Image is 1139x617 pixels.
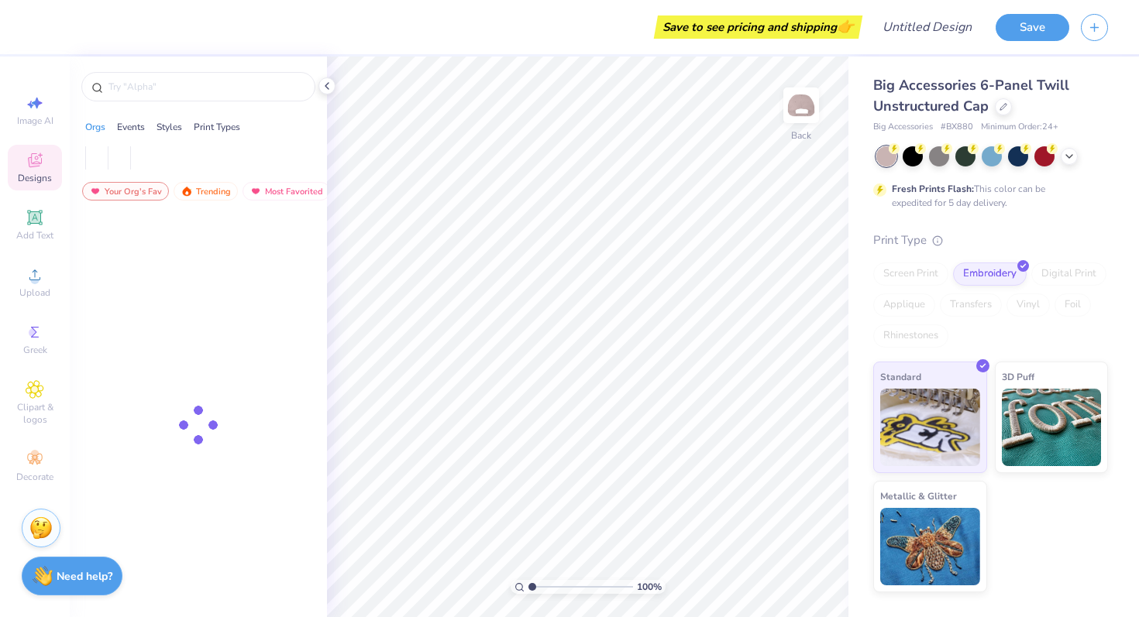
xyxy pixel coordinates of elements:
[16,229,53,242] span: Add Text
[181,186,193,197] img: trending.gif
[791,129,811,142] div: Back
[637,580,662,594] span: 100 %
[57,569,112,584] strong: Need help?
[658,15,859,39] div: Save to see pricing and shipping
[1055,293,1091,317] div: Foil
[82,182,169,201] div: Your Org's Fav
[117,120,145,134] div: Events
[996,14,1069,41] button: Save
[870,12,984,43] input: Untitled Design
[194,120,240,134] div: Print Types
[89,186,102,197] img: most_fav.gif
[880,488,957,504] span: Metallic & Glitter
[174,182,238,201] div: Trending
[981,121,1058,134] span: Minimum Order: 24 +
[1007,293,1050,317] div: Vinyl
[892,182,1082,210] div: This color can be expedited for 5 day delivery.
[953,262,1027,286] div: Embroidery
[23,344,47,356] span: Greek
[17,115,53,127] span: Image AI
[940,293,1002,317] div: Transfers
[873,76,1069,115] span: Big Accessories 6-Panel Twill Unstructured Cap
[107,79,305,94] input: Try "Alpha"
[243,182,330,201] div: Most Favorited
[18,172,52,184] span: Designs
[873,324,948,348] div: Rhinestones
[873,293,935,317] div: Applique
[892,183,974,195] strong: Fresh Prints Flash:
[837,17,854,36] span: 👉
[880,368,921,385] span: Standard
[19,286,50,299] span: Upload
[8,401,62,426] span: Clipart & logos
[16,471,53,483] span: Decorate
[1002,368,1034,385] span: 3D Puff
[880,389,980,466] img: Standard
[85,120,105,134] div: Orgs
[873,262,948,286] div: Screen Print
[249,186,262,197] img: most_fav.gif
[873,121,933,134] span: Big Accessories
[941,121,973,134] span: # BX880
[786,90,817,121] img: Back
[873,231,1108,249] div: Print Type
[157,120,182,134] div: Styles
[1031,262,1106,286] div: Digital Print
[1002,389,1102,466] img: 3D Puff
[880,508,980,585] img: Metallic & Glitter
